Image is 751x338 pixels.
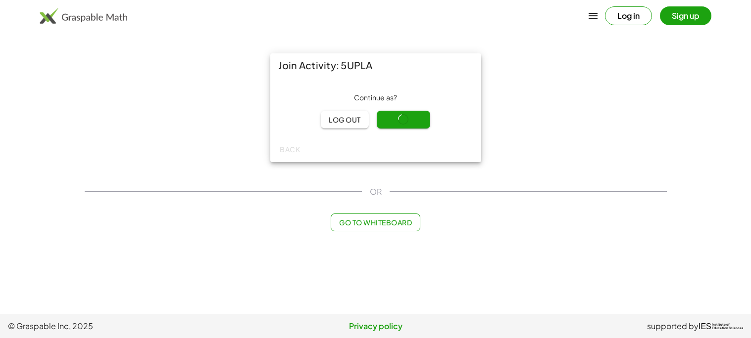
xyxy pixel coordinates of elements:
[370,186,382,198] span: OR
[699,320,743,332] a: IESInstitute ofEducation Sciences
[253,320,498,332] a: Privacy policy
[699,322,711,331] span: IES
[8,320,253,332] span: © Graspable Inc, 2025
[647,320,699,332] span: supported by
[712,323,743,330] span: Institute of Education Sciences
[660,6,711,25] button: Sign up
[321,111,369,128] button: Log out
[278,93,473,103] div: Continue as ?
[339,218,412,227] span: Go to Whiteboard
[329,115,361,124] span: Log out
[270,53,481,77] div: Join Activity: 5UPLA
[605,6,652,25] button: Log in
[331,213,420,231] button: Go to Whiteboard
